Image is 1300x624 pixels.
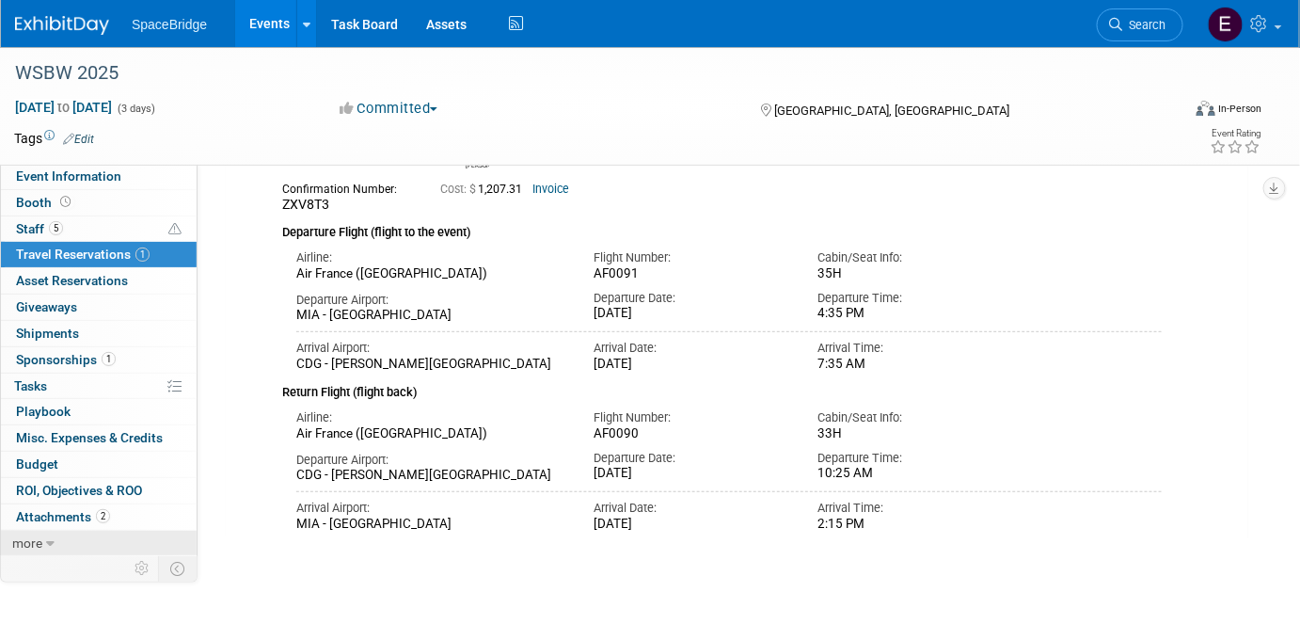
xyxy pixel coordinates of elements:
[16,326,79,341] span: Shipments
[16,352,116,367] span: Sponsorships
[817,249,1013,266] div: Cabin/Seat Info:
[595,450,790,467] div: Departure Date:
[1097,8,1183,41] a: Search
[296,292,566,309] div: Departure Airport:
[817,500,1013,517] div: Arrival Time:
[126,556,159,581] td: Personalize Event Tab Strip
[14,129,94,148] td: Tags
[817,426,1013,441] div: 33H
[296,500,566,517] div: Arrival Airport:
[56,195,74,209] span: Booth not reserved yet
[1211,129,1261,138] div: Event Rating
[595,306,790,322] div: [DATE]
[1,164,197,189] a: Event Information
[16,483,142,498] span: ROI, Objectives & ROO
[49,221,63,235] span: 5
[296,452,566,469] div: Departure Airport:
[1,531,197,556] a: more
[595,466,790,482] div: [DATE]
[116,103,155,115] span: (3 days)
[296,249,566,266] div: Airline:
[817,517,1013,533] div: 2:15 PM
[12,536,42,551] span: more
[16,509,110,524] span: Attachments
[296,426,566,442] div: Air France ([GEOGRAPHIC_DATA])
[16,195,74,210] span: Booth
[16,299,77,314] span: Giveaways
[595,340,790,357] div: Arrival Date:
[1208,7,1244,42] img: Elizabeth Gelerman
[1,478,197,504] a: ROI, Objectives & ROO
[296,308,566,324] div: MIA - [GEOGRAPHIC_DATA]
[595,266,790,282] div: AF0091
[16,168,121,184] span: Event Information
[1,190,197,216] a: Booth
[440,183,530,196] span: 1,207.31
[1,399,197,424] a: Playbook
[817,466,1013,482] div: 10:25 AM
[14,99,113,116] span: [DATE] [DATE]
[16,430,163,445] span: Misc. Expenses & Credits
[1197,101,1215,116] img: Format-Inperson.png
[15,16,109,35] img: ExhibitDay
[55,100,72,115] span: to
[532,183,569,196] a: Invoice
[595,249,790,266] div: Flight Number:
[16,273,128,288] span: Asset Reservations
[282,197,329,212] span: ZXV8T3
[282,373,1162,402] div: Return Flight (flight back)
[8,56,1156,90] div: WSBW 2025
[16,221,63,236] span: Staff
[296,340,566,357] div: Arrival Airport:
[282,177,412,197] div: Confirmation Number:
[135,248,150,262] span: 1
[168,221,182,238] span: Potential Scheduling Conflict -- at least one attendee is tagged in another overlapping event.
[775,104,1010,118] span: [GEOGRAPHIC_DATA], [GEOGRAPHIC_DATA]
[595,500,790,517] div: Arrival Date:
[296,468,566,484] div: CDG - [PERSON_NAME][GEOGRAPHIC_DATA]
[595,517,790,533] div: [DATE]
[817,306,1013,322] div: 4:35 PM
[1,216,197,242] a: Staff5
[1,347,197,373] a: Sponsorships1
[333,99,445,119] button: Committed
[1,425,197,451] a: Misc. Expenses & Credits
[595,357,790,373] div: [DATE]
[16,456,58,472] span: Budget
[817,357,1013,373] div: 7:35 AM
[817,409,1013,426] div: Cabin/Seat Info:
[132,17,207,32] span: SpaceBridge
[1,268,197,294] a: Asset Reservations
[1,321,197,346] a: Shipments
[1078,98,1262,126] div: Event Format
[63,133,94,146] a: Edit
[16,404,71,419] span: Playbook
[296,409,566,426] div: Airline:
[817,450,1013,467] div: Departure Time:
[1218,102,1262,116] div: In-Person
[159,556,198,581] td: Toggle Event Tabs
[595,290,790,307] div: Departure Date:
[817,290,1013,307] div: Departure Time:
[817,266,1013,281] div: 35H
[14,378,47,393] span: Tasks
[296,357,566,373] div: CDG - [PERSON_NAME][GEOGRAPHIC_DATA]
[1,504,197,530] a: Attachments2
[1,295,197,320] a: Giveaways
[595,409,790,426] div: Flight Number:
[102,352,116,366] span: 1
[16,247,150,262] span: Travel Reservations
[296,517,566,533] div: MIA - [GEOGRAPHIC_DATA]
[1,374,197,399] a: Tasks
[817,340,1013,357] div: Arrival Time:
[1,452,197,477] a: Budget
[1122,18,1165,32] span: Search
[1,242,197,267] a: Travel Reservations1
[296,266,566,282] div: Air France ([GEOGRAPHIC_DATA])
[282,214,1162,242] div: Departure Flight (flight to the event)
[440,183,478,196] span: Cost: $
[96,509,110,523] span: 2
[595,426,790,442] div: AF0090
